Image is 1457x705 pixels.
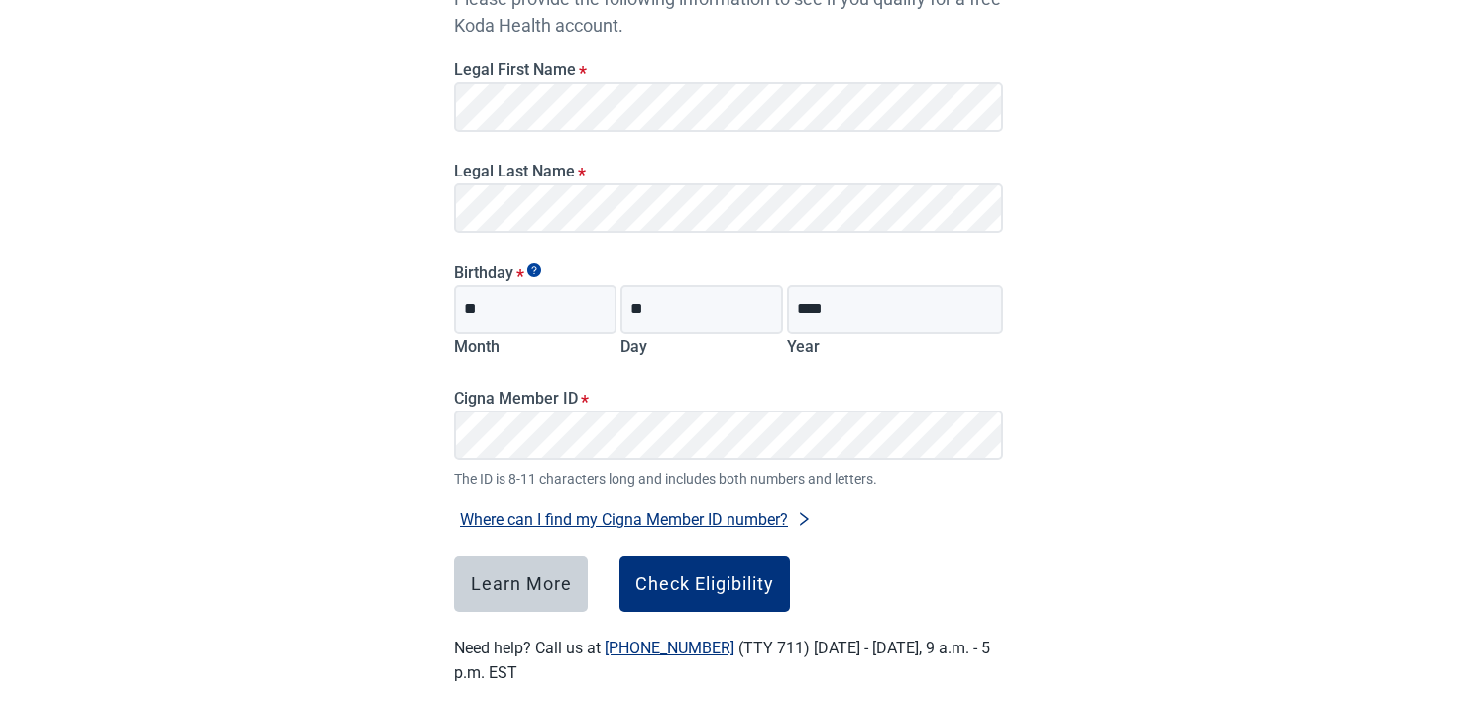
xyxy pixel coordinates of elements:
[454,263,1003,282] legend: Birthday
[605,639,734,657] a: [PHONE_NUMBER]
[454,60,1003,79] label: Legal First Name
[471,574,572,594] div: Learn More
[454,556,588,612] button: Learn More
[787,285,1003,334] input: Birth year
[454,337,500,356] label: Month
[454,639,990,682] label: Need help? Call us at (TTY 711) [DATE] - [DATE], 9 a.m. - 5 p.m. EST
[454,162,1003,180] label: Legal Last Name
[619,556,790,612] button: Check Eligibility
[527,263,541,277] span: Show tooltip
[454,506,818,532] button: Where can I find my Cigna Member ID number?
[620,337,647,356] label: Day
[796,511,812,527] span: right
[620,285,783,334] input: Birth day
[454,285,616,334] input: Birth month
[787,337,820,356] label: Year
[635,574,774,594] div: Check Eligibility
[454,468,1003,490] span: The ID is 8-11 characters long and includes both numbers and letters.
[454,389,1003,408] label: Cigna Member ID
